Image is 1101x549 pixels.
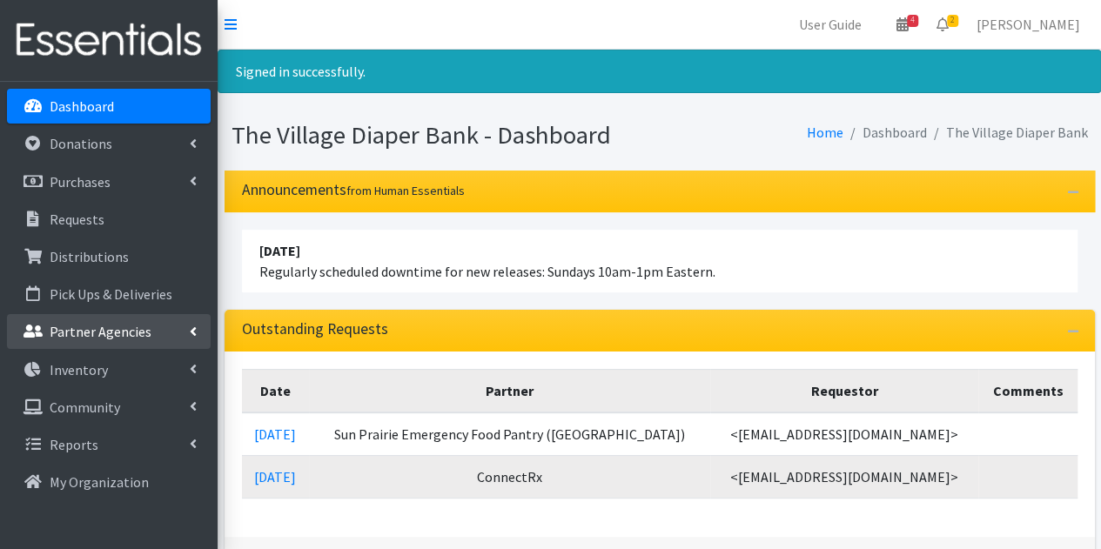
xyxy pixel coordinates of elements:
h1: The Village Diaper Bank - Dashboard [232,120,654,151]
p: Purchases [50,173,111,191]
a: 4 [883,7,923,42]
small: from Human Essentials [346,183,465,198]
th: Requestor [710,369,978,412]
a: User Guide [785,7,876,42]
a: Donations [7,126,211,161]
a: Partner Agencies [7,314,211,349]
p: Community [50,398,120,416]
p: Pick Ups & Deliveries [50,285,172,303]
a: Community [7,390,211,425]
a: [PERSON_NAME] [963,7,1094,42]
p: Dashboard [50,97,114,115]
a: [DATE] [254,468,296,485]
a: Inventory [7,352,211,387]
p: Partner Agencies [50,323,151,340]
td: <[EMAIL_ADDRESS][DOMAIN_NAME]> [710,455,978,498]
li: The Village Diaper Bank [927,120,1088,145]
span: 2 [947,15,958,27]
td: Sun Prairie Emergency Food Pantry ([GEOGRAPHIC_DATA]) [309,412,710,456]
a: 2 [923,7,963,42]
p: Donations [50,135,112,152]
div: Signed in successfully. [218,50,1101,93]
li: Regularly scheduled downtime for new releases: Sundays 10am-1pm Eastern. [242,230,1078,292]
a: Requests [7,202,211,237]
th: Partner [309,369,710,412]
h3: Outstanding Requests [242,320,388,338]
p: Requests [50,211,104,228]
th: Date [242,369,310,412]
a: Distributions [7,239,211,274]
a: Pick Ups & Deliveries [7,277,211,311]
p: Reports [50,436,98,453]
a: My Organization [7,465,211,499]
td: <[EMAIL_ADDRESS][DOMAIN_NAME]> [710,412,978,456]
a: Home [807,124,843,141]
h3: Announcements [242,181,465,199]
p: Inventory [50,361,108,378]
a: Reports [7,427,211,462]
th: Comments [978,369,1077,412]
a: Purchases [7,164,211,199]
img: HumanEssentials [7,11,211,70]
p: Distributions [50,248,129,265]
p: My Organization [50,473,149,491]
a: [DATE] [254,425,296,443]
span: 4 [907,15,918,27]
td: ConnectRx [309,455,710,498]
strong: [DATE] [259,242,300,259]
a: Dashboard [7,89,211,124]
li: Dashboard [843,120,927,145]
